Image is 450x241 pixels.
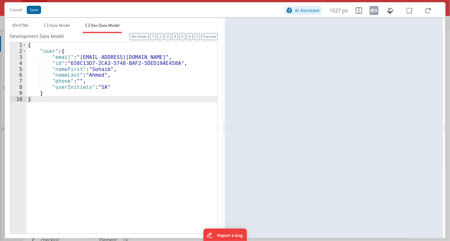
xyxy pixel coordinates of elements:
[27,6,41,14] button: Save
[295,7,320,13] span: AI Assistant
[157,33,163,40] button: 2
[187,33,193,40] button: 6
[172,33,178,40] button: 4
[49,23,70,28] span: Data Model
[330,7,348,14] span: 1027 px
[165,33,171,40] button: 3
[91,23,119,28] span: Dev Data Model
[10,72,26,78] div: 6
[10,42,26,48] div: 1
[130,33,149,40] button: No Folds
[150,33,156,40] button: 1
[284,6,322,15] button: AI Assistant
[10,84,26,90] div: 8
[10,54,26,60] div: 3
[10,33,64,39] span: Development Data Model
[201,33,218,40] button: Format
[10,78,26,84] div: 7
[10,60,26,66] div: 4
[10,48,26,54] div: 2
[7,5,25,14] button: Cancel
[18,23,29,28] span: HTML
[179,33,185,40] button: 5
[194,33,200,40] button: 7
[10,90,26,96] div: 9
[10,66,26,72] div: 5
[10,96,26,102] div: 10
